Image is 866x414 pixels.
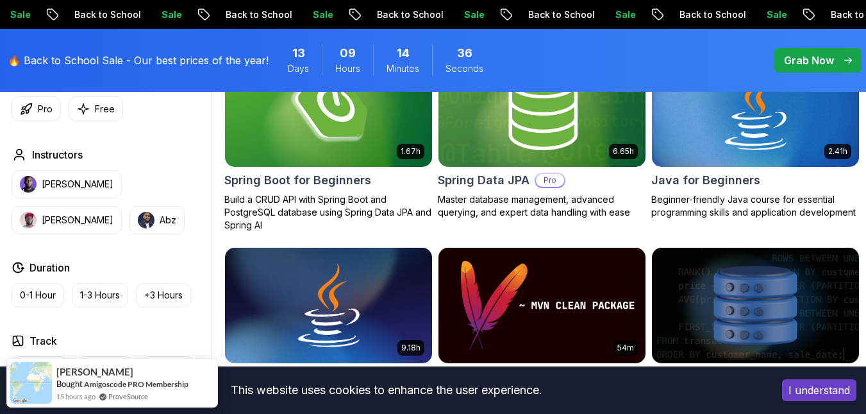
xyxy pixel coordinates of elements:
p: Build a CRUD API with Spring Boot and PostgreSQL database using Spring Data JPA and Spring AI [224,193,433,232]
p: 1-3 Hours [80,289,120,302]
button: instructor img[PERSON_NAME] [12,170,122,198]
p: Grab Now [784,53,834,68]
p: 🔥 Back to School Sale - Our best prices of the year! [8,53,269,68]
p: Beginner-friendly Java course for essential programming skills and application development [651,193,860,219]
h2: Track [29,333,57,349]
h2: Duration [29,260,70,275]
p: Back to School [18,8,105,21]
h2: Java for Beginners [651,171,760,189]
h2: Spring Data JPA [438,171,529,189]
p: Back to School [321,8,408,21]
img: Java for Beginners card [652,51,859,167]
img: instructor img [20,212,37,229]
a: Spring Boot for Beginners card1.67hNEWSpring Boot for BeginnersBuild a CRUD API with Spring Boot ... [224,50,433,232]
button: 1-3 Hours [72,283,128,307]
p: Master database management, advanced querying, and expert data handling with ease [438,193,646,219]
button: instructor imgAbz [129,206,185,234]
span: Seconds [445,62,483,75]
button: Free [69,96,123,121]
p: 2.41h [828,146,847,157]
p: Back to School [472,8,559,21]
img: instructor img [138,212,154,229]
img: instructor img [20,176,37,193]
a: Amigoscode PRO Membership [84,379,188,389]
p: Sale [408,8,449,21]
p: 1.67h [401,146,421,157]
a: Spring Data JPA card6.65hNEWSpring Data JPAProMaster database management, advanced querying, and ... [438,50,646,219]
img: Spring Data JPA card [433,47,651,169]
img: Advanced Databases card [652,248,859,364]
span: Bought [56,379,83,389]
p: +3 Hours [144,289,183,302]
p: 0-1 Hour [20,289,56,302]
img: Maven Essentials card [438,248,645,364]
span: Hours [335,62,360,75]
button: Front End [12,356,69,381]
a: ProveSource [108,391,148,402]
p: Abz [160,214,176,227]
p: Pro [536,174,564,187]
span: 9 Hours [340,44,356,62]
button: +3 Hours [136,283,191,307]
p: [PERSON_NAME] [42,214,113,227]
p: Back to School [774,8,862,21]
p: Sale [559,8,600,21]
p: 9.18h [401,343,421,353]
p: Free [95,103,115,116]
span: 13 Days [292,44,305,62]
span: [PERSON_NAME] [56,367,133,377]
button: Pro [12,96,61,121]
span: Minutes [387,62,419,75]
p: 6.65h [613,146,634,157]
p: Sale [256,8,297,21]
p: [PERSON_NAME] [42,178,113,191]
h2: Instructors [32,147,83,162]
span: Days [288,62,309,75]
p: Back to School [169,8,256,21]
span: 36 Seconds [457,44,472,62]
a: Java for Beginners card2.41hJava for BeginnersBeginner-friendly Java course for essential program... [651,50,860,219]
div: This website uses cookies to enhance the user experience. [10,376,763,404]
p: 54m [617,343,634,353]
button: Back End [76,356,133,381]
span: 14 Minutes [397,44,410,62]
button: instructor img[PERSON_NAME] [12,206,122,234]
h2: Spring Boot for Beginners [224,171,371,189]
button: 0-1 Hour [12,283,64,307]
p: Sale [710,8,751,21]
img: provesource social proof notification image [10,362,52,404]
p: Back to School [623,8,710,21]
button: Accept cookies [782,379,856,401]
img: Spring Boot for Beginners card [225,51,432,167]
img: Java for Developers card [225,248,432,364]
span: 15 hours ago [56,391,96,402]
p: Pro [38,103,53,116]
button: Dev Ops [140,356,194,381]
p: Sale [105,8,146,21]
